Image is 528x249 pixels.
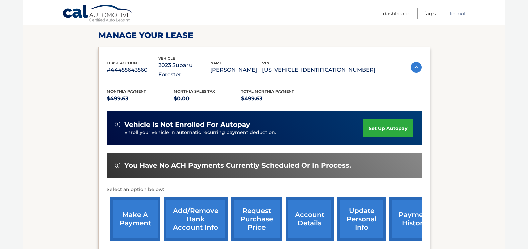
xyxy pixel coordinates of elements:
[158,56,175,61] span: vehicle
[124,161,351,170] span: You have no ACH payments currently scheduled or in process.
[241,94,308,103] p: $499.63
[241,89,294,94] span: Total Monthly Payment
[107,65,159,75] p: #44455643560
[115,122,120,127] img: alert-white.svg
[107,61,139,65] span: lease account
[262,65,375,75] p: [US_VEHICLE_IDENTIFICATION_NUMBER]
[110,197,160,241] a: make a payment
[424,8,436,19] a: FAQ's
[124,120,250,129] span: vehicle is not enrolled for autopay
[450,8,466,19] a: Logout
[174,89,215,94] span: Monthly sales Tax
[164,197,228,241] a: Add/Remove bank account info
[286,197,334,241] a: account details
[158,61,210,79] p: 2023 Subaru Forester
[210,61,222,65] span: name
[262,61,269,65] span: vin
[411,62,422,73] img: accordion-active.svg
[107,89,146,94] span: Monthly Payment
[231,197,282,241] a: request purchase price
[389,197,440,241] a: payment history
[174,94,241,103] p: $0.00
[383,8,410,19] a: Dashboard
[124,129,363,136] p: Enroll your vehicle in automatic recurring payment deduction.
[210,65,262,75] p: [PERSON_NAME]
[98,30,430,40] h2: Manage Your Lease
[337,197,386,241] a: update personal info
[62,4,133,24] a: Cal Automotive
[363,119,413,137] a: set up autopay
[107,94,174,103] p: $499.63
[107,186,422,194] p: Select an option below:
[115,163,120,168] img: alert-white.svg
